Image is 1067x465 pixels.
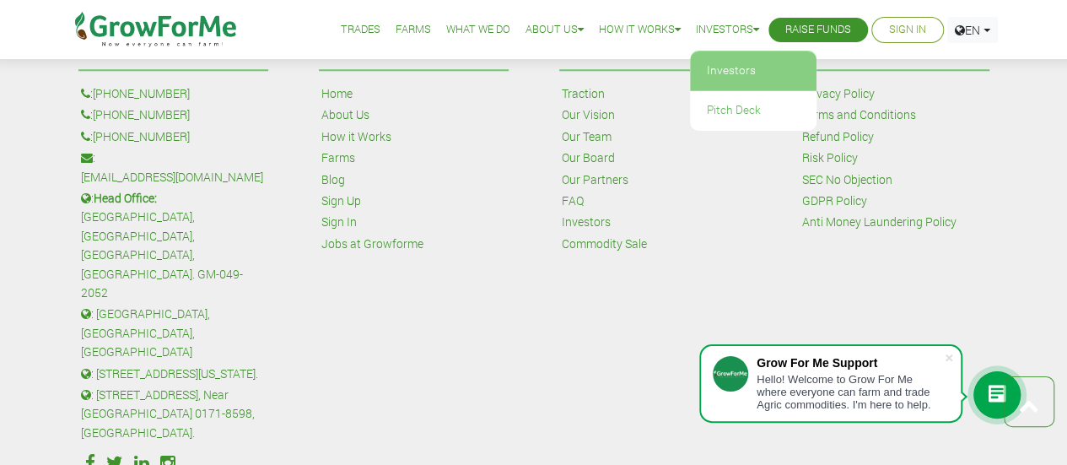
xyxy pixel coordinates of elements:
[81,149,266,187] p: :
[562,105,615,124] a: Our Vision
[396,21,431,39] a: Farms
[562,127,612,146] a: Our Team
[321,105,369,124] a: About Us
[93,105,190,124] a: [PHONE_NUMBER]
[889,21,926,39] a: Sign In
[446,21,510,39] a: What We Do
[81,168,263,187] a: [EMAIL_ADDRESS][DOMAIN_NAME]
[93,84,190,103] a: [PHONE_NUMBER]
[802,170,892,189] a: SEC No Objection
[525,21,584,39] a: About Us
[690,91,816,130] a: Pitch Deck
[947,17,998,43] a: EN
[690,51,816,90] a: Investors
[321,127,391,146] a: How it Works
[757,356,944,370] div: Grow For Me Support
[81,189,266,302] p: : [GEOGRAPHIC_DATA], [GEOGRAPHIC_DATA], [GEOGRAPHIC_DATA], [GEOGRAPHIC_DATA]. GM-049-2052
[321,84,353,103] a: Home
[562,213,611,231] a: Investors
[696,21,759,39] a: Investors
[81,127,266,146] p: :
[802,213,957,231] a: Anti Money Laundering Policy
[802,127,874,146] a: Refund Policy
[81,105,266,124] p: :
[341,21,380,39] a: Trades
[321,235,423,253] a: Jobs at Growforme
[81,305,266,361] p: : [GEOGRAPHIC_DATA], [GEOGRAPHIC_DATA], [GEOGRAPHIC_DATA]
[599,21,681,39] a: How it Works
[321,149,355,167] a: Farms
[757,373,944,411] div: Hello! Welcome to Grow For Me where everyone can farm and trade Agric commodities. I'm here to help.
[802,192,867,210] a: GDPR Policy
[321,192,361,210] a: Sign Up
[93,127,190,146] a: [PHONE_NUMBER]
[81,365,266,383] p: : [STREET_ADDRESS][US_STATE].
[94,190,157,206] b: Head Office:
[802,84,875,103] a: Privacy Policy
[81,84,266,103] p: :
[802,149,858,167] a: Risk Policy
[562,192,584,210] a: FAQ
[81,386,266,442] p: : [STREET_ADDRESS], Near [GEOGRAPHIC_DATA] 0171-8598, [GEOGRAPHIC_DATA].
[802,105,916,124] a: Terms and Conditions
[785,21,851,39] a: Raise Funds
[321,170,345,189] a: Blog
[562,84,605,103] a: Traction
[562,149,615,167] a: Our Board
[562,235,647,253] a: Commodity Sale
[562,170,628,189] a: Our Partners
[321,213,357,231] a: Sign In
